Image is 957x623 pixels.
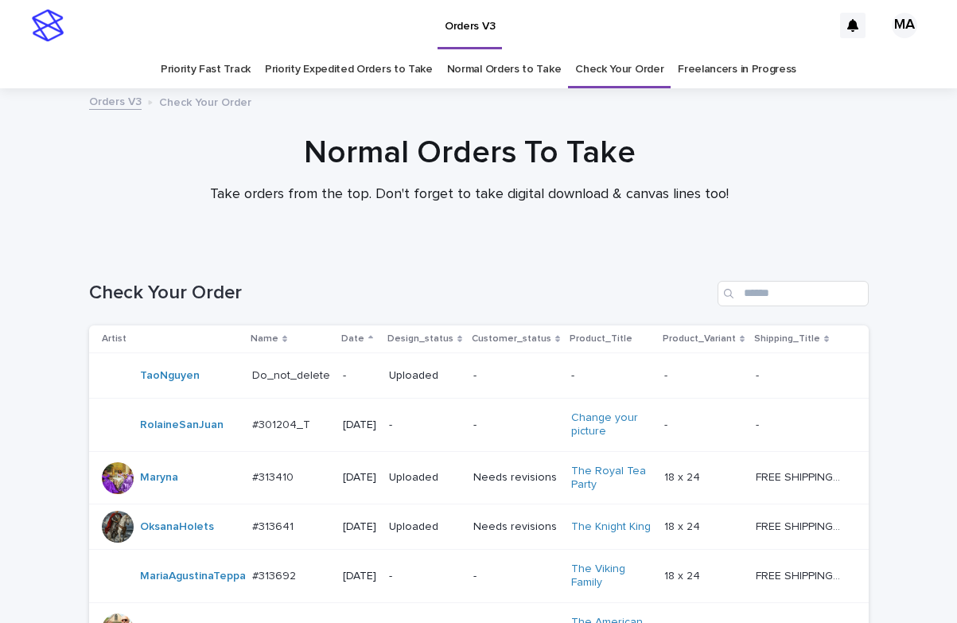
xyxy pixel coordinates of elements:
[892,13,917,38] div: MA
[89,353,869,399] tr: TaoNguyen Do_not_deleteDo_not_delete -Uploaded---- --
[571,369,652,383] p: -
[664,366,671,383] p: -
[140,471,178,485] a: Maryna
[678,51,796,88] a: Freelancers in Progress
[341,330,364,348] p: Date
[389,471,461,485] p: Uploaded
[664,468,703,485] p: 18 x 24
[571,465,652,492] a: The Royal Tea Party
[343,369,376,383] p: -
[756,517,846,534] p: FREE SHIPPING - preview in 1-2 business days, after your approval delivery will take 5-10 b.d.
[265,51,433,88] a: Priority Expedited Orders to Take
[575,51,663,88] a: Check Your Order
[473,369,558,383] p: -
[664,517,703,534] p: 18 x 24
[389,570,461,583] p: -
[447,51,562,88] a: Normal Orders to Take
[252,517,297,534] p: #313641
[343,471,376,485] p: [DATE]
[252,366,333,383] p: Do_not_delete
[32,10,64,41] img: stacker-logo-s-only.png
[140,369,200,383] a: TaoNguyen
[389,520,461,534] p: Uploaded
[663,330,736,348] p: Product_Variant
[161,51,251,88] a: Priority Fast Track
[343,520,376,534] p: [DATE]
[473,520,558,534] p: Needs revisions
[473,419,558,432] p: -
[756,366,762,383] p: -
[387,330,453,348] p: Design_status
[159,92,251,110] p: Check Your Order
[571,411,652,438] a: Change your picture
[756,567,846,583] p: FREE SHIPPING - preview in 1-2 business days, after your approval delivery will take 5-10 b.d.
[80,134,859,172] h1: Normal Orders To Take
[571,563,652,590] a: The Viking Family
[473,471,558,485] p: Needs revisions
[140,520,214,534] a: OksanaHolets
[151,186,788,204] p: Take orders from the top. Don't forget to take digital download & canvas lines too!
[756,468,846,485] p: FREE SHIPPING - preview in 1-2 business days, after your approval delivery will take 5-10 b.d.
[664,415,671,432] p: -
[252,468,297,485] p: #313410
[389,419,461,432] p: -
[251,330,278,348] p: Name
[89,92,142,110] a: Orders V3
[718,281,869,306] input: Search
[473,570,558,583] p: -
[754,330,820,348] p: Shipping_Title
[571,520,651,534] a: The Knight King
[389,369,461,383] p: Uploaded
[89,399,869,452] tr: RolaineSanJuan #301204_T#301204_T [DATE]--Change your picture -- --
[89,504,869,550] tr: OksanaHolets #313641#313641 [DATE]UploadedNeeds revisionsThe Knight King 18 x 2418 x 24 FREE SHIP...
[140,570,246,583] a: MariaAgustinaTeppa
[102,330,126,348] p: Artist
[252,415,313,432] p: #301204_T
[89,451,869,504] tr: Maryna #313410#313410 [DATE]UploadedNeeds revisionsThe Royal Tea Party 18 x 2418 x 24 FREE SHIPPI...
[89,282,711,305] h1: Check Your Order
[570,330,632,348] p: Product_Title
[343,570,376,583] p: [DATE]
[140,419,224,432] a: RolaineSanJuan
[343,419,376,432] p: [DATE]
[89,550,869,603] tr: MariaAgustinaTeppa #313692#313692 [DATE]--The Viking Family 18 x 2418 x 24 FREE SHIPPING - previe...
[664,567,703,583] p: 18 x 24
[756,415,762,432] p: -
[252,567,299,583] p: #313692
[472,330,551,348] p: Customer_status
